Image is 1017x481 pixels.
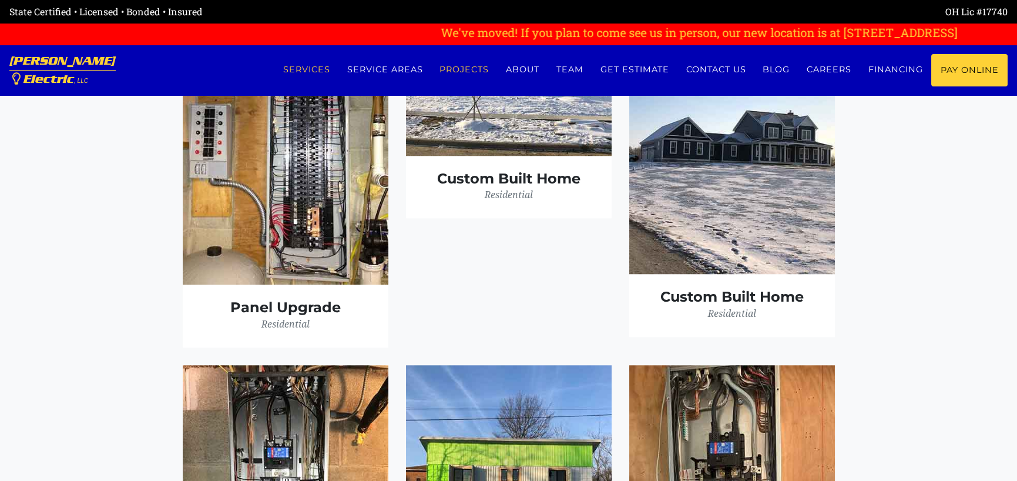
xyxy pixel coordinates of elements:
[798,54,860,85] a: Careers
[9,5,509,19] div: State Certified • Licensed • Bonded • Insured
[421,171,597,188] h4: Custom Built Home
[931,54,1008,86] a: Pay Online
[421,187,597,203] p: Residential
[644,306,820,322] p: Residential
[860,54,931,85] a: Financing
[197,316,374,333] p: Residential
[431,54,498,85] a: Projects
[498,54,548,85] a: About
[592,54,677,85] a: Get estimate
[677,54,754,85] a: Contact us
[644,289,820,306] h4: Custom Built Home
[548,54,592,85] a: Team
[754,54,798,85] a: Blog
[274,54,338,85] a: Services
[509,5,1008,19] div: OH Lic #17740
[74,78,88,84] span: , LLC
[197,299,374,316] h4: Panel Upgrade
[9,45,116,95] a: [PERSON_NAME] Electric, LLC
[338,54,431,85] a: Service Areas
